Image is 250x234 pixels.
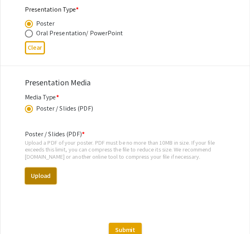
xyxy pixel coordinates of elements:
[25,167,57,184] button: Upload
[25,5,79,14] mat-label: Presentation Type
[6,198,34,228] iframe: Chat
[36,104,93,113] div: Poster / Slides (PDF)
[25,93,59,101] mat-label: Media Type
[115,226,135,234] span: Submit
[25,130,85,138] mat-label: Poster / Slides (PDF)
[36,19,55,28] div: Poster
[36,28,123,38] div: Oral Presentation/ PowerPoint
[25,139,226,160] div: Upload a PDF of your poster. PDF must be no more than 10MB in size. If your file exceeds this lim...
[25,77,226,89] div: Presentation Media
[25,41,45,54] button: Clear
